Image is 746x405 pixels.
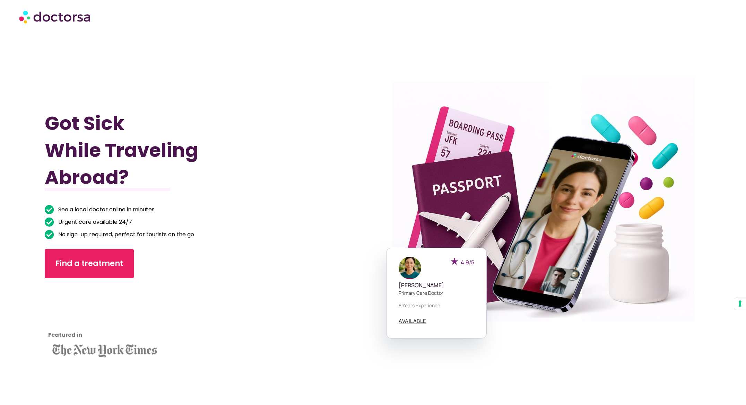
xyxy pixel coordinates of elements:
[57,205,155,214] span: See a local doctor online in minutes
[45,110,324,191] h1: Got Sick While Traveling Abroad?
[57,217,132,227] span: Urgent care available 24/7
[48,289,111,341] iframe: Customer reviews powered by Trustpilot
[45,249,134,278] a: Find a treatment
[461,258,474,266] span: 4.9/5
[399,318,426,324] a: AVAILABLE
[57,230,194,239] span: No sign-up required, perfect for tourists on the go
[399,302,474,309] p: 8 years experience
[734,298,746,310] button: Your consent preferences for tracking technologies
[399,289,474,297] p: Primary care doctor
[399,282,474,289] h5: [PERSON_NAME]
[48,331,82,339] strong: Featured in
[55,258,123,269] span: Find a treatment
